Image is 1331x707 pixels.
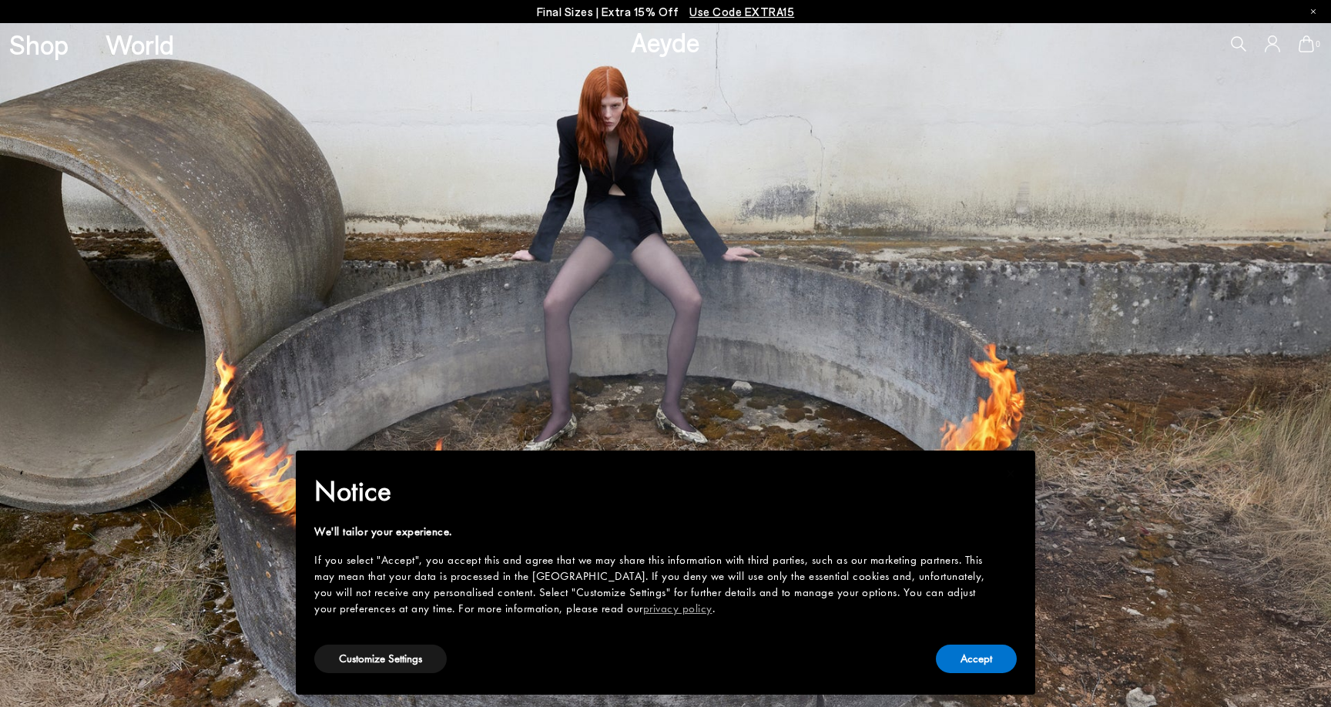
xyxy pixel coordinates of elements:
div: We'll tailor your experience. [314,524,992,540]
button: Accept [936,645,1017,673]
a: privacy policy [643,601,712,616]
button: Close this notice [992,455,1029,492]
h2: Notice [314,471,992,511]
span: × [1006,461,1016,485]
button: Customize Settings [314,645,447,673]
div: If you select "Accept", you accept this and agree that we may share this information with third p... [314,552,992,617]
